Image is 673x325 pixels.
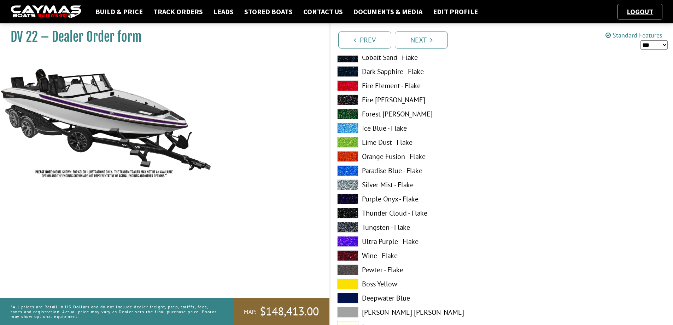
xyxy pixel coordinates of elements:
img: caymas-dealer-connect-2ed40d3bc7270c1d8d7ffb4b79bf05adc795679939227970def78ec6f6c03838.gif [11,5,81,18]
label: Purple Onyx - Flake [337,194,494,204]
a: Stored Boats [241,7,296,16]
label: Forest [PERSON_NAME] [337,109,494,119]
label: Fire Element - Flake [337,80,494,91]
label: Wine - Flake [337,250,494,261]
a: Prev [338,32,391,49]
label: Ice Blue - Flake [337,123,494,133]
label: Pewter - Flake [337,264,494,275]
label: Ultra Purple - Flake [337,236,494,247]
span: $148,413.00 [260,304,319,319]
label: Silver Mist - Flake [337,179,494,190]
label: Lime Dust - Flake [337,137,494,148]
ul: Pagination [336,30,673,49]
label: Thunder Cloud - Flake [337,208,494,218]
a: Documents & Media [350,7,426,16]
label: Deepwater Blue [337,293,494,303]
label: Orange Fusion - Flake [337,151,494,162]
label: Dark Sapphire - Flake [337,66,494,77]
a: Standard Features [605,31,662,39]
label: Boss Yellow [337,279,494,289]
a: Contact Us [300,7,346,16]
a: Leads [210,7,237,16]
p: *All prices are Retail in US Dollars and do not include dealer freight, prep, tariffs, fees, taxe... [11,301,217,322]
label: Fire [PERSON_NAME] [337,95,494,105]
label: [PERSON_NAME] [PERSON_NAME] [337,307,494,318]
label: Cobalt Sand - Flake [337,52,494,63]
a: Build & Price [92,7,146,16]
span: MAP: [244,308,256,315]
a: Track Orders [150,7,206,16]
label: Paradise Blue - Flake [337,165,494,176]
a: MAP:$148,413.00 [233,298,329,325]
a: Next [395,32,448,49]
a: Logout [623,7,657,16]
h1: DV 22 – Dealer Order form [11,29,312,45]
label: Tungsten - Flake [337,222,494,233]
a: Edit Profile [429,7,481,16]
